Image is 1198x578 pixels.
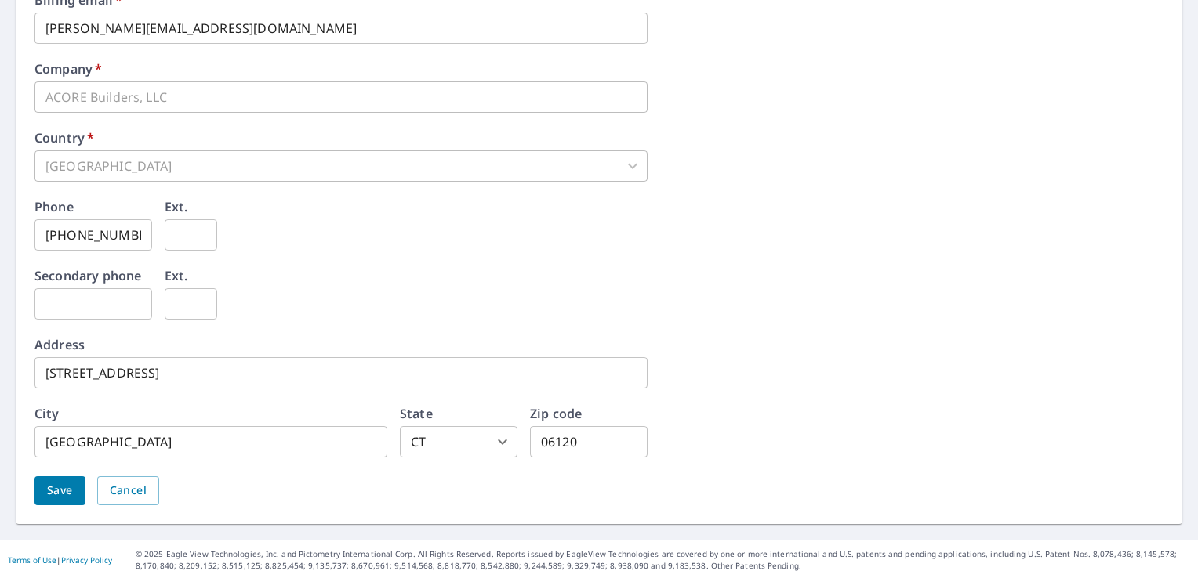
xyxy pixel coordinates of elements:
a: Terms of Use [8,555,56,565]
span: Save [47,481,73,500]
p: © 2025 Eagle View Technologies, Inc. and Pictometry International Corp. All Rights Reserved. Repo... [136,548,1190,572]
label: State [400,407,433,420]
label: Address [34,338,85,351]
label: Country [34,132,94,144]
div: [GEOGRAPHIC_DATA] [34,150,648,182]
button: Save [34,476,85,505]
span: Cancel [110,481,147,500]
label: Phone [34,200,74,213]
label: Secondary phone [34,269,141,282]
button: Cancel [97,476,159,505]
div: CT [400,426,517,457]
label: Company [34,63,102,75]
label: Ext. [165,269,188,282]
a: Privacy Policy [61,555,112,565]
label: City [34,407,60,420]
label: Ext. [165,200,188,213]
label: Zip code [530,407,582,420]
p: | [8,555,112,565]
